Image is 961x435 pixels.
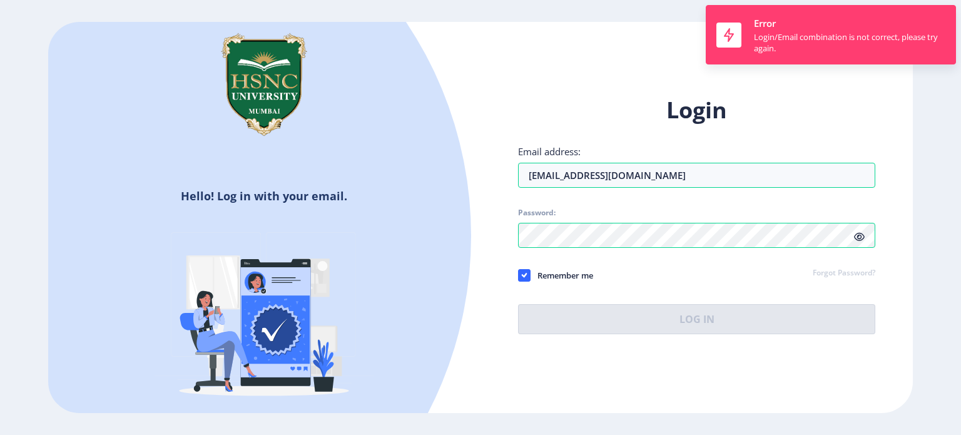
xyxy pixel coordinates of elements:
[813,268,875,279] a: Forgot Password?
[201,22,327,147] img: hsnc.png
[518,145,581,158] label: Email address:
[518,208,556,218] label: Password:
[155,208,374,427] img: Verified-rafiki.svg
[754,31,945,54] div: Login/Email combination is not correct, please try again.
[518,163,875,188] input: Email address
[518,95,875,125] h1: Login
[518,304,875,334] button: Log In
[531,268,593,283] span: Remember me
[754,17,776,29] span: Error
